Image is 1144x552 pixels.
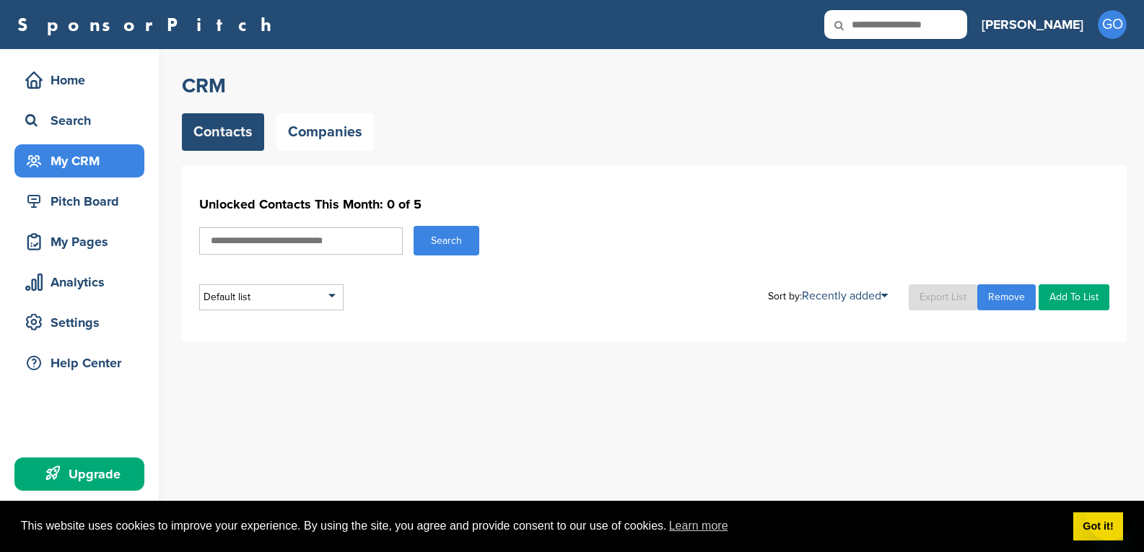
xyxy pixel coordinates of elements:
[977,284,1036,310] a: Remove
[802,289,888,303] a: Recently added
[17,15,281,34] a: SponsorPitch
[22,108,144,133] div: Search
[14,225,144,258] a: My Pages
[22,148,144,174] div: My CRM
[14,266,144,299] a: Analytics
[276,113,374,151] a: Companies
[182,113,264,151] a: Contacts
[199,191,1109,217] h1: Unlocked Contacts This Month: 0 of 5
[1039,284,1109,310] a: Add To List
[22,350,144,376] div: Help Center
[22,229,144,255] div: My Pages
[1098,10,1127,39] span: GO
[14,346,144,380] a: Help Center
[182,73,1127,99] h2: CRM
[768,290,888,302] div: Sort by:
[22,67,144,93] div: Home
[1086,494,1132,540] iframe: Button to launch messaging window
[414,226,479,255] button: Search
[14,306,144,339] a: Settings
[14,144,144,178] a: My CRM
[22,310,144,336] div: Settings
[22,461,144,487] div: Upgrade
[1073,512,1123,541] a: dismiss cookie message
[14,457,144,491] a: Upgrade
[21,515,1062,537] span: This website uses cookies to improve your experience. By using the site, you agree and provide co...
[14,185,144,218] a: Pitch Board
[14,63,144,97] a: Home
[22,188,144,214] div: Pitch Board
[199,284,344,310] div: Default list
[22,269,144,295] div: Analytics
[667,515,730,537] a: learn more about cookies
[982,14,1083,35] h3: [PERSON_NAME]
[982,9,1083,40] a: [PERSON_NAME]
[909,284,977,310] a: Export List
[14,104,144,137] a: Search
